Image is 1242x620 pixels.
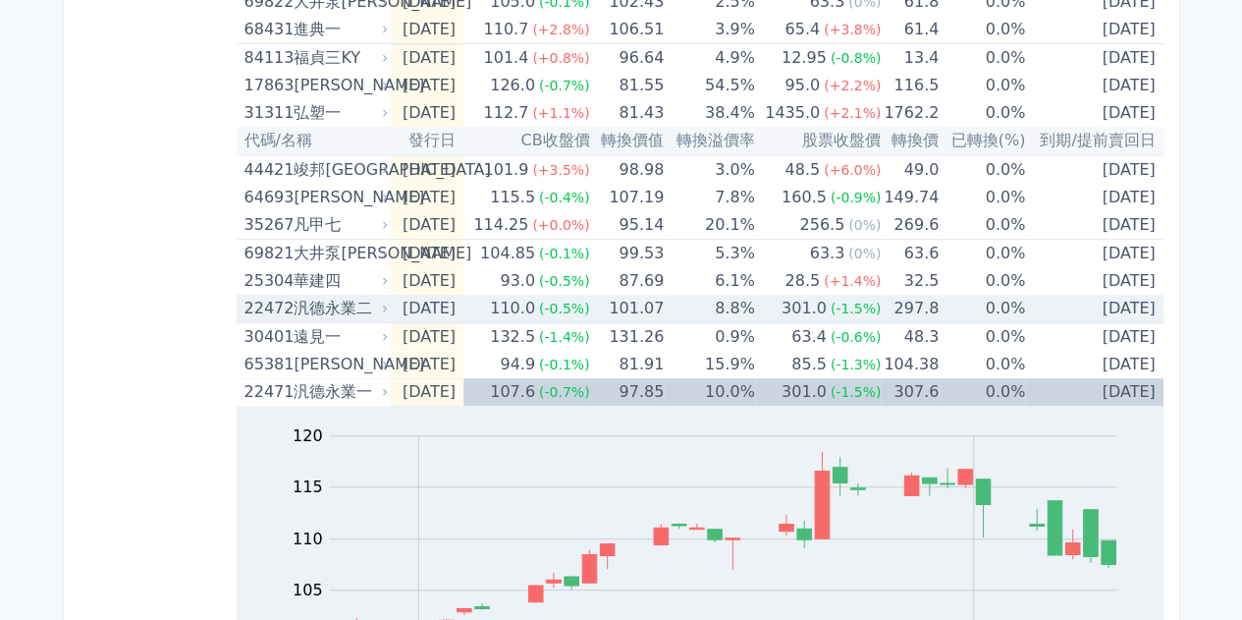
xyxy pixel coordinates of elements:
div: 65381 [244,351,290,378]
div: 竣邦[GEOGRAPHIC_DATA] [294,156,384,184]
td: 99.53 [589,240,664,268]
td: 0.0% [939,16,1025,44]
span: (0%) [848,246,881,261]
td: [DATE] [1025,295,1162,323]
span: (-1.4%) [539,329,590,345]
td: [DATE] [1025,72,1162,99]
td: 54.5% [664,72,755,99]
div: 64693 [244,184,290,211]
span: (+0.0%) [532,217,589,233]
td: 0.9% [664,323,755,352]
td: 49.0 [881,155,939,184]
td: [DATE] [391,72,463,99]
td: [DATE] [391,44,463,73]
div: 112.7 [479,99,532,127]
td: 0.0% [939,184,1025,211]
td: [DATE] [391,16,463,44]
div: 華建四 [294,267,384,295]
td: 0.0% [939,211,1025,240]
td: 81.55 [589,72,664,99]
td: [DATE] [1025,16,1162,44]
span: (-0.4%) [539,190,590,205]
th: 轉換價值 [589,127,664,155]
span: (+1.1%) [532,105,589,121]
div: 進典一 [294,16,384,43]
div: 1435.0 [761,99,824,127]
td: 149.74 [881,184,939,211]
td: 116.5 [881,72,939,99]
span: (-0.7%) [539,384,590,400]
td: 95.14 [589,211,664,240]
td: 1762.2 [881,99,939,127]
td: 0.0% [939,323,1025,352]
div: 汎德永業一 [294,378,384,406]
td: [DATE] [391,351,463,378]
td: 20.1% [664,211,755,240]
div: 126.0 [486,72,539,99]
span: (-0.8%) [831,50,882,66]
td: 5.3% [664,240,755,268]
div: 30401 [244,323,290,351]
td: 13.4 [881,44,939,73]
td: [DATE] [1025,99,1162,127]
th: 轉換價 [881,127,939,155]
td: 0.0% [939,72,1025,99]
div: 93.0 [496,267,539,295]
td: [DATE] [391,323,463,352]
td: [DATE] [1025,184,1162,211]
span: (-1.5%) [831,301,882,316]
div: 101.4 [479,44,532,72]
span: (-0.1%) [539,357,590,372]
span: (+3.5%) [532,162,589,178]
td: [DATE] [391,267,463,295]
td: 3.0% [664,155,755,184]
span: (+6.0%) [824,162,881,178]
td: 0.0% [939,295,1025,323]
td: 81.91 [589,351,664,378]
td: 97.85 [589,378,664,406]
td: 0.0% [939,155,1025,184]
td: 3.9% [664,16,755,44]
td: 297.8 [881,295,939,323]
span: (+0.8%) [532,50,589,66]
td: [DATE] [391,155,463,184]
div: [PERSON_NAME] [294,184,384,211]
div: 汎德永業二 [294,295,384,322]
td: 4.9% [664,44,755,73]
td: 61.4 [881,16,939,44]
td: [DATE] [1025,267,1162,295]
td: [DATE] [391,184,463,211]
span: (-0.1%) [539,246,590,261]
td: 32.5 [881,267,939,295]
td: 38.4% [664,99,755,127]
div: 114.25 [469,211,532,239]
div: 凡甲七 [294,211,384,239]
div: 12.95 [778,44,831,72]
td: [DATE] [391,378,463,406]
div: 弘塑一 [294,99,384,127]
th: 到期/提前賣回日 [1025,127,1162,155]
td: [DATE] [1025,323,1162,352]
span: (-1.5%) [831,384,882,400]
div: 福貞三KY [294,44,384,72]
td: 96.64 [589,44,664,73]
div: 68431 [244,16,290,43]
span: (-1.3%) [831,357,882,372]
div: 63.4 [787,323,831,351]
td: 0.0% [939,44,1025,73]
div: 104.85 [476,240,539,267]
td: 131.26 [589,323,664,352]
tspan: 115 [293,478,323,496]
td: 6.1% [664,267,755,295]
td: 104.38 [881,351,939,378]
td: 0.0% [939,378,1025,406]
div: 110.0 [486,295,539,322]
tspan: 120 [293,426,323,445]
div: 256.5 [795,211,848,239]
div: 63.3 [806,240,849,267]
span: (-0.6%) [831,329,882,345]
div: 107.6 [486,378,539,406]
div: 84113 [244,44,290,72]
td: 0.0% [939,351,1025,378]
td: 269.6 [881,211,939,240]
